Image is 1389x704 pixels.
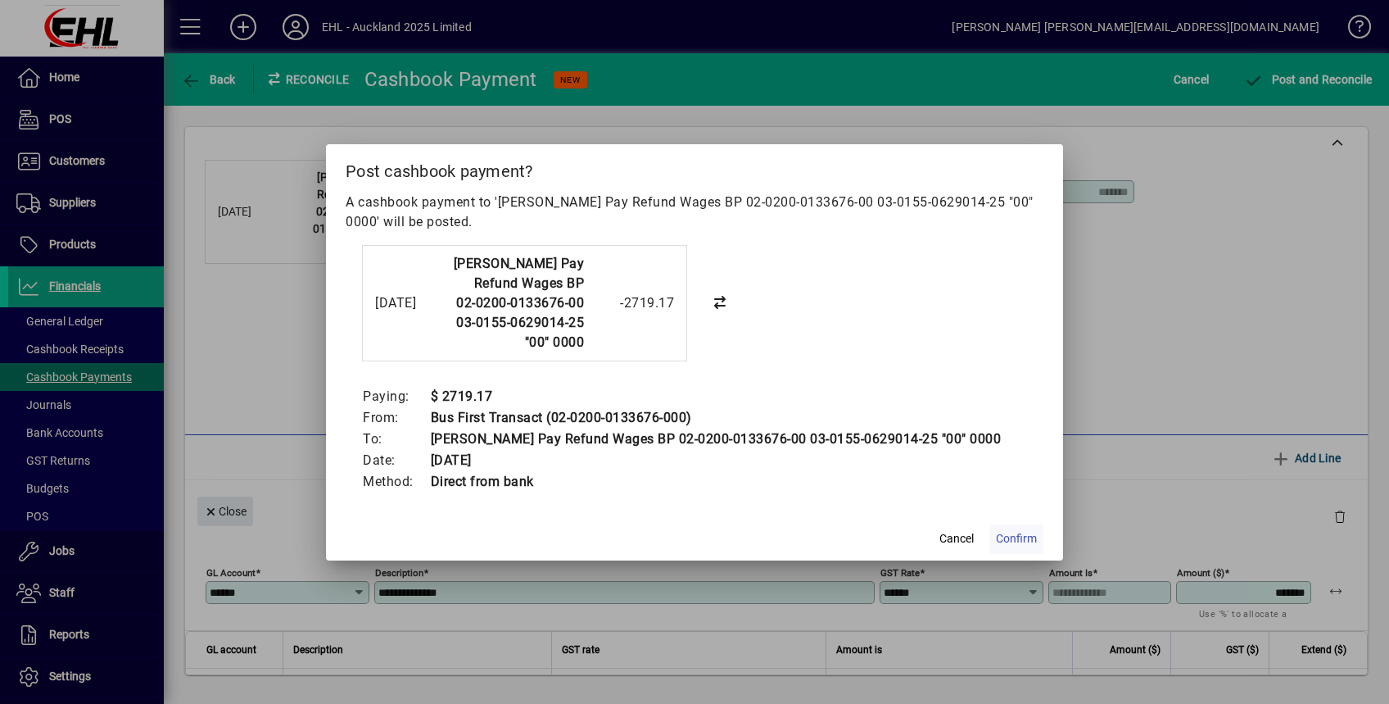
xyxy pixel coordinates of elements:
[430,407,1002,429] td: Bus First Transact (02-0200-0133676-000)
[362,386,430,407] td: Paying:
[430,386,1002,407] td: $ 2719.17
[430,471,1002,493] td: Direct from bank
[430,429,1002,450] td: [PERSON_NAME] Pay Refund Wages BP 02-0200-0133676-00 03-0155-0629014-25 "00" 0000
[375,293,441,313] div: [DATE]
[454,256,585,350] strong: [PERSON_NAME] Pay Refund Wages BP 02-0200-0133676-00 03-0155-0629014-25 "00" 0000
[362,450,430,471] td: Date:
[326,144,1063,192] h2: Post cashbook payment?
[996,530,1037,547] span: Confirm
[939,530,974,547] span: Cancel
[362,429,430,450] td: To:
[362,407,430,429] td: From:
[346,193,1043,232] p: A cashbook payment to '[PERSON_NAME] Pay Refund Wages BP 02-0200-0133676-00 03-0155-0629014-25 "0...
[362,471,430,493] td: Method:
[592,293,674,313] div: -2719.17
[430,450,1002,471] td: [DATE]
[989,525,1043,554] button: Confirm
[930,525,983,554] button: Cancel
